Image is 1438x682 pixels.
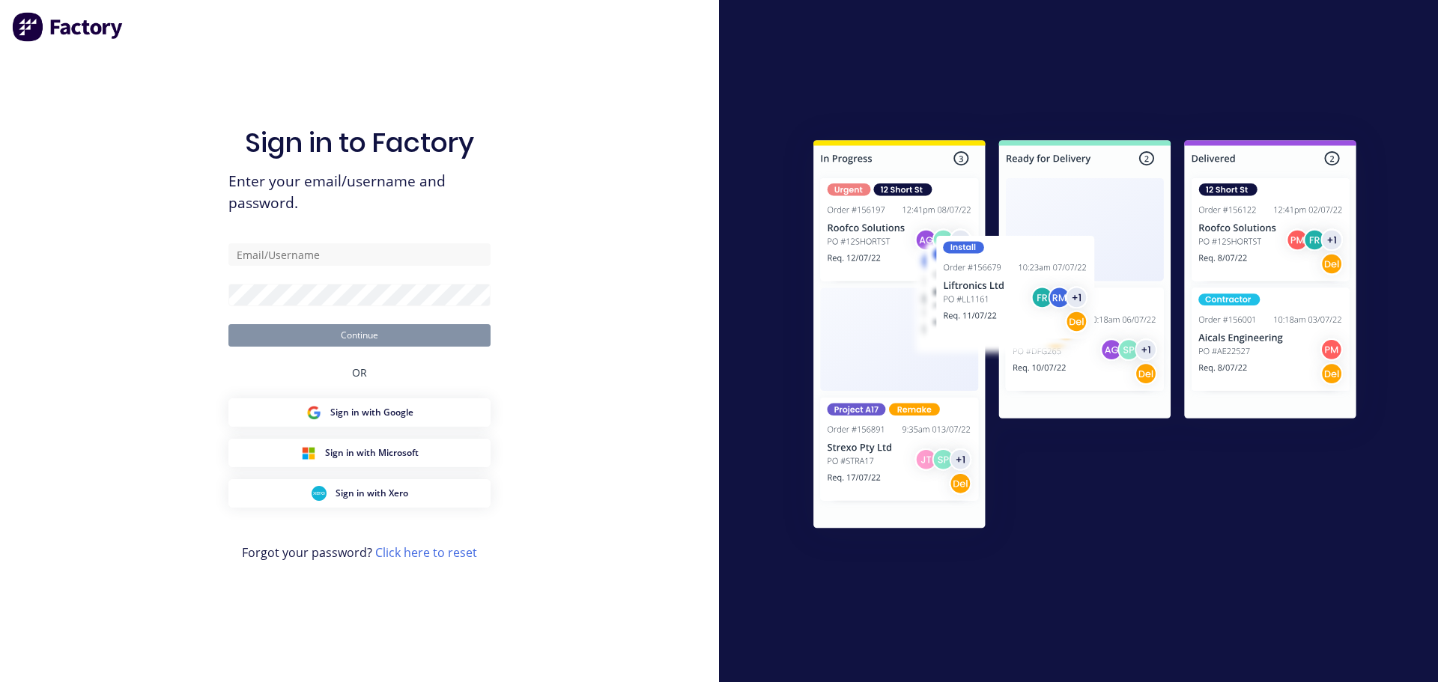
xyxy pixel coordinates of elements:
[228,243,491,266] input: Email/Username
[352,347,367,398] div: OR
[780,110,1389,564] img: Sign in
[325,446,419,460] span: Sign in with Microsoft
[312,486,327,501] img: Xero Sign in
[242,544,477,561] span: Forgot your password?
[245,127,474,159] h1: Sign in to Factory
[306,405,321,420] img: Google Sign in
[12,12,124,42] img: Factory
[336,487,408,500] span: Sign in with Xero
[228,439,491,467] button: Microsoft Sign inSign in with Microsoft
[330,406,413,419] span: Sign in with Google
[228,171,491,214] span: Enter your email/username and password.
[228,398,491,427] button: Google Sign inSign in with Google
[228,479,491,508] button: Xero Sign inSign in with Xero
[375,544,477,561] a: Click here to reset
[228,324,491,347] button: Continue
[301,445,316,460] img: Microsoft Sign in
